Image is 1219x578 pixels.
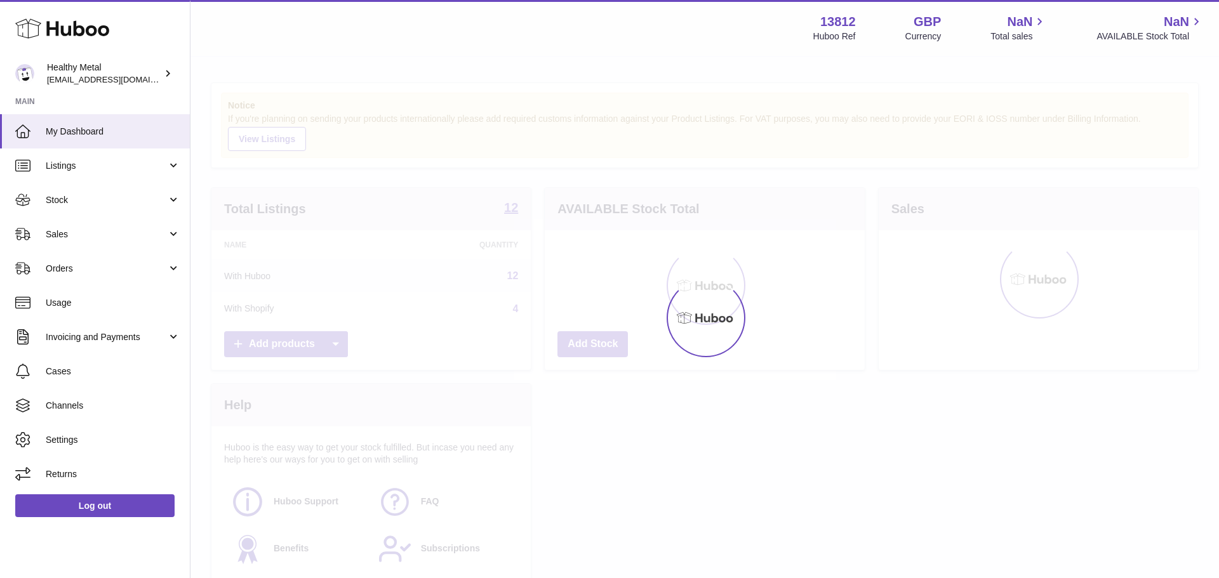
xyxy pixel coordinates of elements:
[46,365,180,378] span: Cases
[46,160,167,172] span: Listings
[46,434,180,446] span: Settings
[820,13,856,30] strong: 13812
[1096,13,1204,43] a: NaN AVAILABLE Stock Total
[46,297,180,309] span: Usage
[47,74,187,84] span: [EMAIL_ADDRESS][DOMAIN_NAME]
[1096,30,1204,43] span: AVAILABLE Stock Total
[990,30,1047,43] span: Total sales
[46,400,180,412] span: Channels
[46,228,167,240] span: Sales
[813,30,856,43] div: Huboo Ref
[46,331,167,343] span: Invoicing and Payments
[46,263,167,275] span: Orders
[46,194,167,206] span: Stock
[15,64,34,83] img: internalAdmin-13812@internal.huboo.com
[46,126,180,138] span: My Dashboard
[46,468,180,480] span: Returns
[1007,13,1032,30] span: NaN
[47,62,161,86] div: Healthy Metal
[905,30,942,43] div: Currency
[1164,13,1189,30] span: NaN
[914,13,941,30] strong: GBP
[990,13,1047,43] a: NaN Total sales
[15,494,175,517] a: Log out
